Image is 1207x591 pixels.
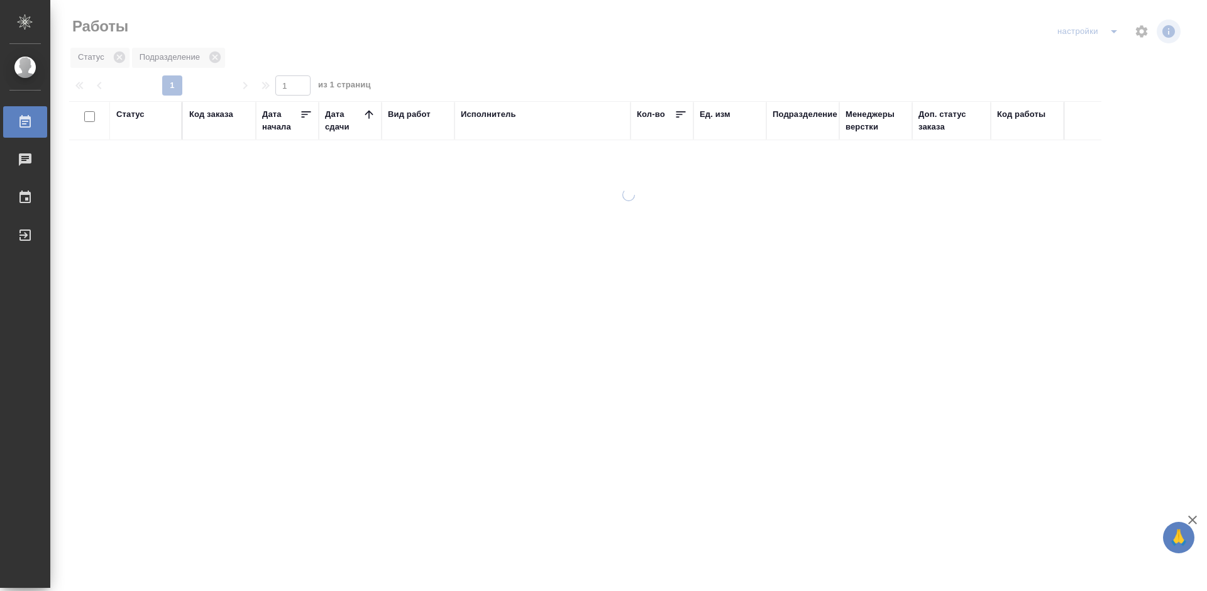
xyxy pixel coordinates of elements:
[997,108,1045,121] div: Код работы
[189,108,233,121] div: Код заказа
[700,108,730,121] div: Ед. изм
[1163,522,1194,553] button: 🙏
[262,108,300,133] div: Дата начала
[918,108,984,133] div: Доп. статус заказа
[116,108,145,121] div: Статус
[846,108,906,133] div: Менеджеры верстки
[773,108,837,121] div: Подразделение
[637,108,665,121] div: Кол-во
[325,108,363,133] div: Дата сдачи
[1168,524,1189,551] span: 🙏
[388,108,431,121] div: Вид работ
[461,108,516,121] div: Исполнитель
